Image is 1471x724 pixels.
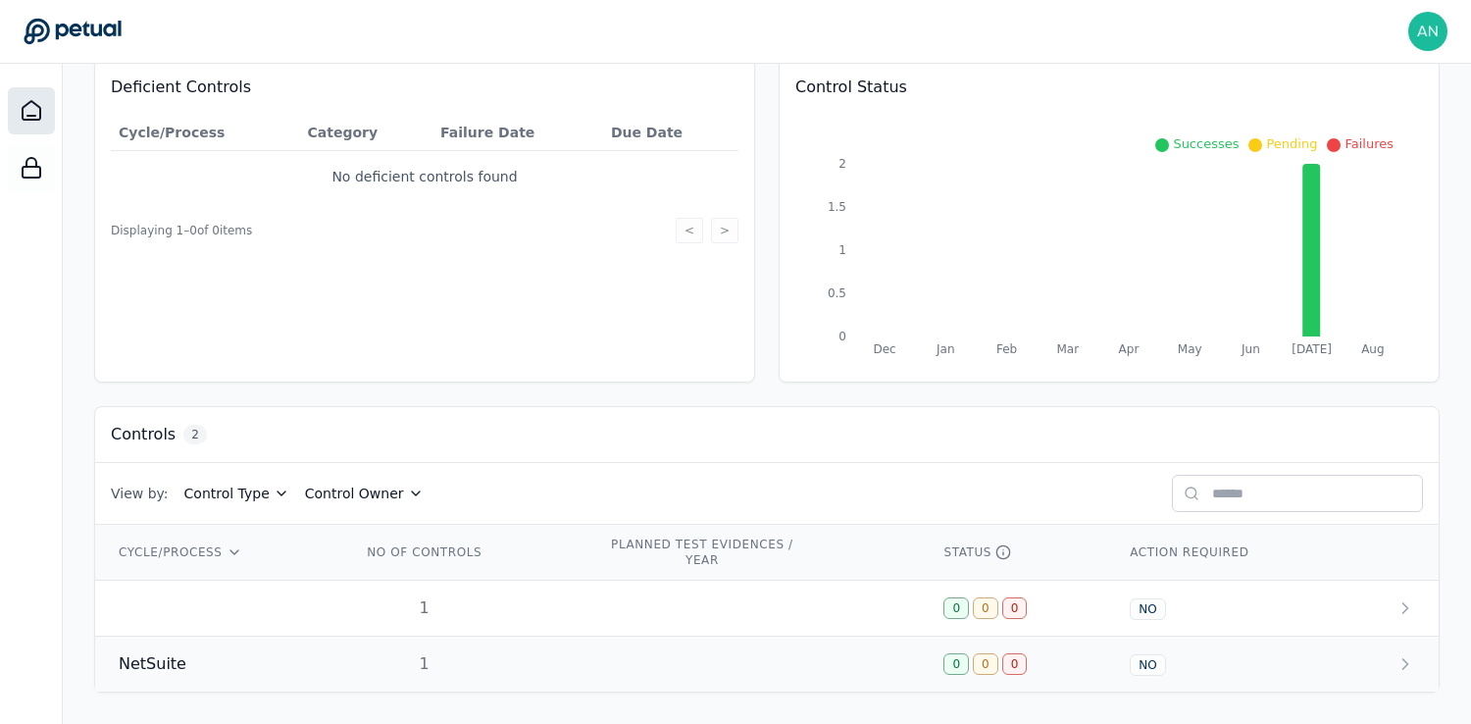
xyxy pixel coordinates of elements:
[828,286,846,300] tspan: 0.5
[943,597,969,619] div: 0
[119,652,186,676] span: NetSuite
[362,652,487,676] div: 1
[1130,598,1165,620] div: NO
[1266,136,1317,151] span: Pending
[184,484,289,503] button: Control Type
[828,200,846,214] tspan: 1.5
[111,484,169,503] span: View by:
[111,76,738,99] h3: Deficient Controls
[1119,342,1140,356] tspan: Apr
[1292,342,1332,356] tspan: [DATE]
[1056,342,1079,356] tspan: Mar
[1408,12,1447,51] img: andrew.meyers@reddit.com
[1106,525,1344,581] th: ACTION REQUIRED
[119,544,315,560] div: CYCLE/PROCESS
[608,537,796,568] div: PLANNED TEST EVIDENCES / YEAR
[111,151,738,203] td: No deficient controls found
[996,342,1017,356] tspan: Feb
[1002,653,1028,675] div: 0
[362,596,487,620] div: 1
[1173,136,1239,151] span: Successes
[943,653,969,675] div: 0
[8,144,55,191] a: SOC
[943,544,1083,560] div: STATUS
[711,218,738,243] button: >
[1361,342,1384,356] tspan: Aug
[1241,342,1260,356] tspan: Jun
[838,330,846,343] tspan: 0
[973,653,998,675] div: 0
[111,223,252,238] span: Displaying 1– 0 of 0 items
[183,425,207,444] span: 2
[1002,597,1028,619] div: 0
[676,218,703,243] button: <
[305,484,424,503] button: Control Owner
[838,243,846,257] tspan: 1
[432,115,603,151] th: Failure Date
[111,115,299,151] th: Cycle/Process
[24,18,122,45] a: Go to Dashboard
[1130,654,1165,676] div: NO
[973,597,998,619] div: 0
[603,115,738,151] th: Due Date
[8,87,55,134] a: Dashboard
[795,76,1423,99] h3: Control Status
[838,157,846,171] tspan: 2
[362,544,487,560] div: NO OF CONTROLS
[111,423,176,446] h3: Controls
[936,342,955,356] tspan: Jan
[1344,136,1394,151] span: Failures
[873,342,895,356] tspan: Dec
[1178,342,1202,356] tspan: May
[299,115,432,151] th: Category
